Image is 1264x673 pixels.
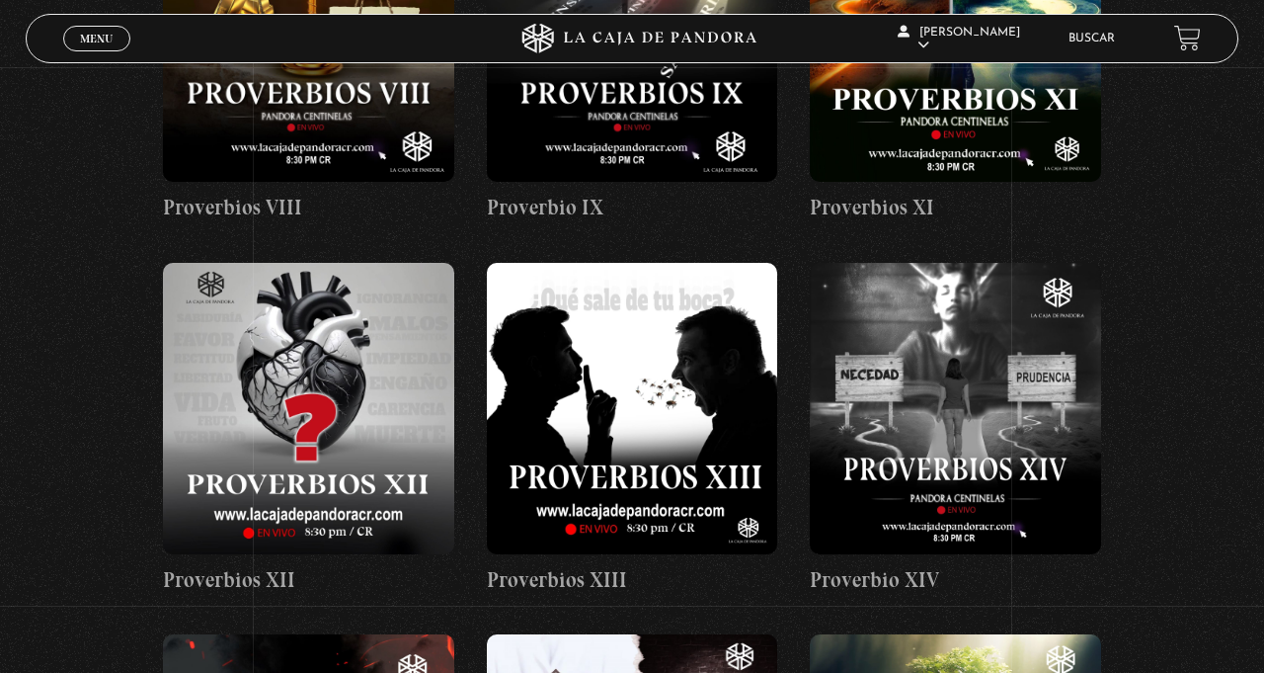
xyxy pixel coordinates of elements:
[487,263,778,595] a: Proverbios XIII
[80,33,113,44] span: Menu
[163,263,454,595] a: Proverbios XII
[487,564,778,596] h4: Proverbios XIII
[1174,25,1201,51] a: View your shopping cart
[810,263,1101,595] a: Proverbio XIV
[487,192,778,223] h4: Proverbio IX
[810,192,1101,223] h4: Proverbios XI
[898,27,1020,51] span: [PERSON_NAME]
[163,564,454,596] h4: Proverbios XII
[810,564,1101,596] h4: Proverbio XIV
[1068,33,1115,44] a: Buscar
[163,192,454,223] h4: Proverbios VIII
[74,48,120,62] span: Cerrar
